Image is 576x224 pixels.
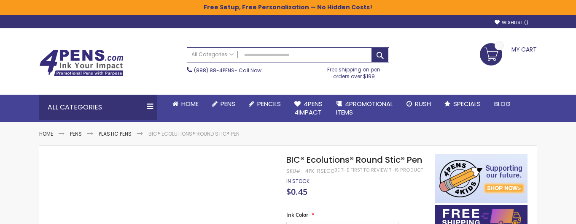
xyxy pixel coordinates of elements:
a: Rush [400,95,438,113]
span: Rush [415,99,431,108]
strong: SKU [286,167,302,175]
a: Pencils [242,95,288,113]
a: 4Pens4impact [288,95,329,122]
a: Plastic Pens [99,130,132,137]
a: Specials [438,95,487,113]
div: 4PK-RSECO [305,168,334,175]
span: $0.45 [286,186,307,197]
a: Home [39,130,53,137]
a: Pens [70,130,82,137]
span: All Categories [191,51,234,58]
span: Home [181,99,199,108]
span: Pencils [257,99,281,108]
span: Pens [221,99,235,108]
span: Specials [453,99,481,108]
a: Blog [487,95,517,113]
span: BIC® Ecolutions® Round Stic® Pen [286,154,422,166]
span: In stock [286,178,310,185]
span: Ink Color [286,211,308,219]
a: 4PROMOTIONALITEMS [329,95,400,122]
div: Free shipping on pen orders over $199 [319,63,390,80]
img: 4Pens Custom Pens and Promotional Products [39,49,124,76]
li: BIC® Ecolutions® Round Stic® Pen [148,131,240,137]
a: Be the first to review this product [334,167,423,173]
div: Availability [286,178,310,185]
a: Home [166,95,205,113]
a: (888) 88-4PENS [194,67,234,74]
div: All Categories [39,95,157,120]
a: Pens [205,95,242,113]
span: - Call Now! [194,67,263,74]
span: 4PROMOTIONAL ITEMS [336,99,393,117]
span: Blog [494,99,511,108]
img: 4pens 4 kids [435,154,528,203]
span: 4Pens 4impact [294,99,323,117]
a: Wishlist [495,19,528,26]
a: All Categories [187,48,238,62]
